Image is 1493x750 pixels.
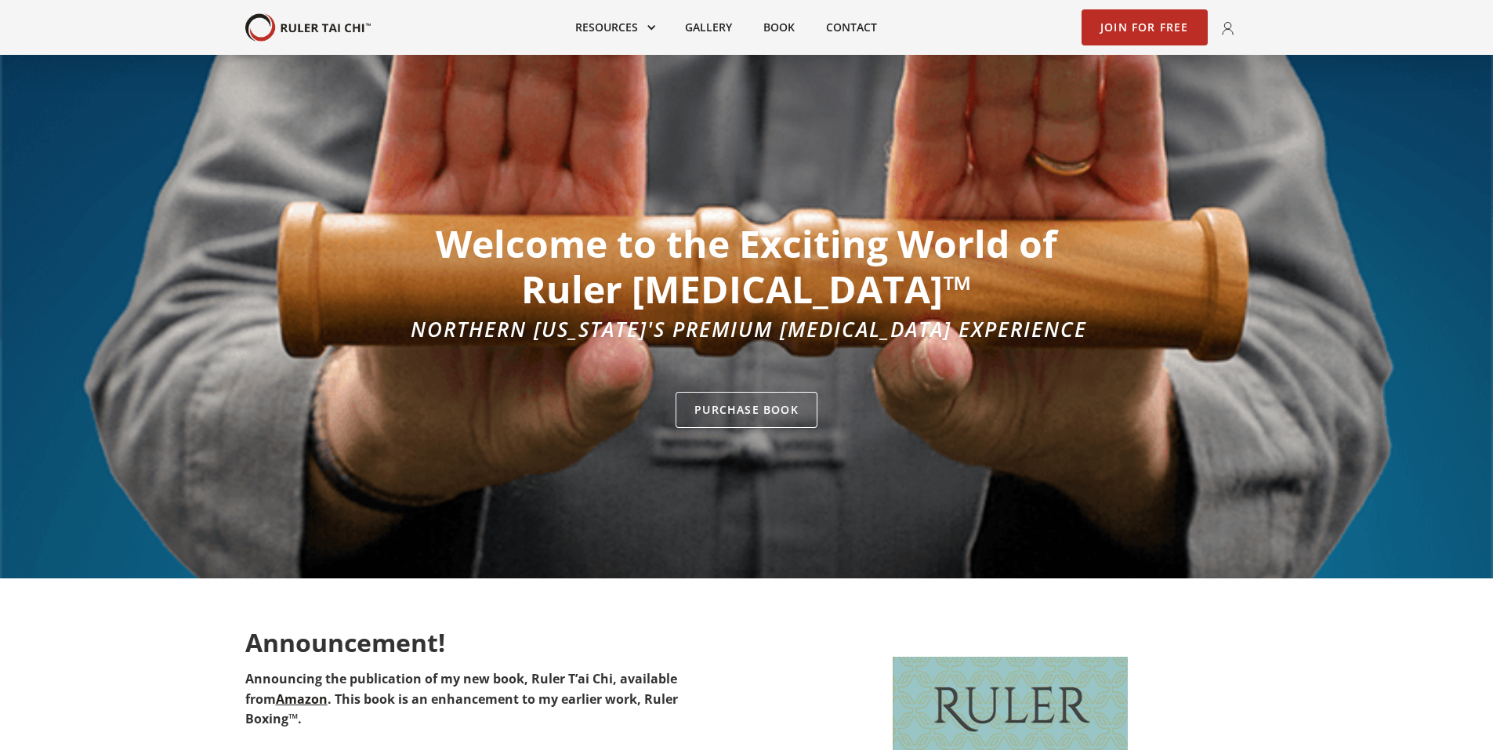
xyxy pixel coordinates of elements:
a: Join for Free [1082,9,1208,45]
a: Contact [810,10,893,45]
div: Resources [560,10,669,45]
div: Northern [US_STATE]'s Premium [MEDICAL_DATA] Experience [406,319,1087,339]
a: Amazon [276,690,328,708]
strong: Announcing the publication of my new book, Ruler T’ai Chi, available from [245,670,677,708]
a: Purchase Book [676,392,817,428]
h1: Welcome to the Exciting World of Ruler [MEDICAL_DATA]™ [406,221,1087,311]
img: Your Brand Name [245,13,371,42]
a: home [245,13,371,42]
a: Book [748,10,810,45]
strong: . This book is an enhancement to my earlier work, Ruler Boxing™. [245,690,678,728]
h2: Announcement! [245,629,722,657]
a: Gallery [669,10,748,45]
